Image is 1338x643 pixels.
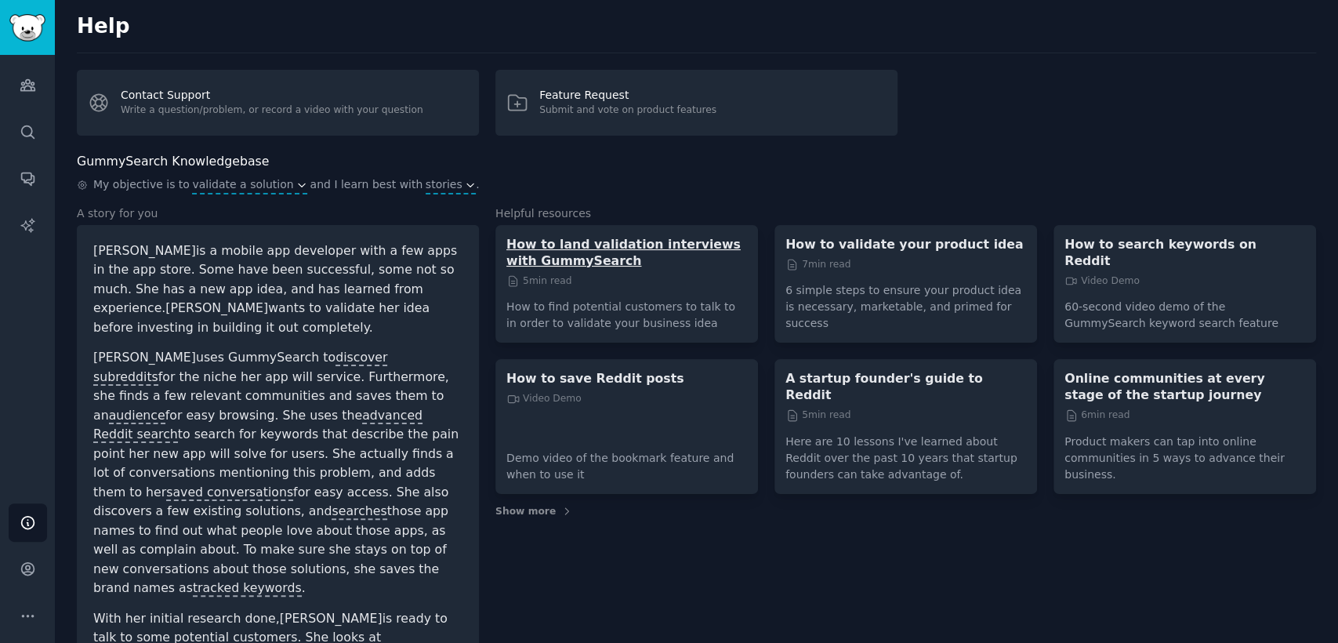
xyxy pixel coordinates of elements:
h2: Help [77,14,1316,39]
span: Show more [495,505,556,519]
a: How to search keywords on Reddit [1064,236,1305,269]
span: validate a solution [192,176,293,193]
p: How to find potential customers to talk to in order to validate your business idea [506,288,747,332]
span: saved conversations [166,485,293,501]
button: stories [426,176,476,193]
p: Here are 10 lessons I've learned about Reddit over the past 10 years that startup founders can ta... [785,423,1026,483]
a: How to validate your product idea [785,236,1026,252]
div: . [77,176,1316,194]
div: Feature Request [539,87,716,104]
p: Demo video of the bookmark feature and when to use it [506,439,747,483]
p: [PERSON_NAME] is a mobile app developer with a few apps in the app store. Some have been successf... [93,242,462,338]
a: How to land validation interviews with GummySearch [506,236,747,269]
a: Feature RequestSubmit and vote on product features [495,70,897,136]
span: Video Demo [506,392,582,406]
a: How to save Reddit posts [506,370,747,387]
p: Product makers can tap into online communities in 5 ways to advance their business. [1064,423,1305,483]
span: tracked keywords [193,580,302,597]
img: GummySearch logo [9,14,45,42]
span: 6 min read [1064,409,1130,423]
p: 60-second video demo of the GummySearch keyword search feature [1064,288,1305,332]
h2: GummySearch Knowledgebase [77,152,269,172]
span: stories [426,176,462,193]
span: Video Demo [1064,274,1140,289]
span: audience [109,408,165,424]
a: A startup founder's guide to Reddit [785,370,1026,403]
p: [PERSON_NAME] uses GummySearch to for the niche her app will service. Furthermore, she finds a fe... [93,348,462,598]
a: Online communities at every stage of the startup journey [1064,370,1305,403]
span: discover subreddits [93,350,387,386]
button: validate a solution [192,176,307,193]
h3: Helpful resources [495,205,1316,222]
div: Submit and vote on product features [539,104,716,118]
span: My objective is to [93,176,190,194]
a: Contact SupportWrite a question/problem, or record a video with your question [77,70,479,136]
span: 5 min read [506,274,571,289]
span: searches [332,503,386,520]
h3: A story for you [77,205,479,222]
span: and I learn best with [310,176,423,194]
span: 7 min read [785,258,850,272]
span: 5 min read [785,409,850,423]
p: 6 simple steps to ensure your product idea is necessary, marketable, and primed for success [785,271,1026,332]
